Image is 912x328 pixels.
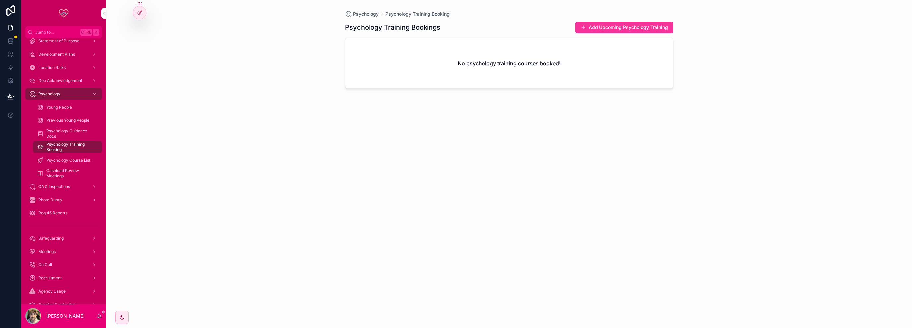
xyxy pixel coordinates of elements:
[38,289,66,294] span: Agency Usage
[25,62,102,73] a: Location Risks
[25,246,102,258] a: Meetings
[33,115,102,126] a: Previous Young People
[38,197,62,203] span: Photo Dump
[345,11,379,17] a: Psychology
[385,11,450,17] a: Psychology Training Booking
[38,52,75,57] span: Development Plans
[25,232,102,244] a: Safeguarding
[25,259,102,271] a: On Call
[38,65,66,70] span: Location Risks
[46,105,72,110] span: Young People
[25,35,102,47] a: Statement of Purpose
[25,181,102,193] a: QA & Inspections
[80,29,92,36] span: Ctrl
[46,118,89,123] span: Previous Young People
[21,38,106,304] div: scrollable content
[25,194,102,206] a: Photo Dump
[33,167,102,179] a: Caseload Review Meetings
[38,236,64,241] span: Safeguarding
[25,48,102,60] a: Development Plans
[46,313,85,319] p: [PERSON_NAME]
[25,88,102,100] a: Psychology
[38,262,52,267] span: On Call
[25,26,102,38] button: Jump to...CtrlK
[58,8,69,19] img: App logo
[93,30,99,35] span: K
[38,275,62,281] span: Recruitment
[38,38,79,44] span: Statement of Purpose
[38,211,67,216] span: Reg 45 Reports
[25,299,102,310] a: Training & Induction
[33,141,102,153] a: Psychology Training Booking
[25,207,102,219] a: Reg 45 Reports
[38,302,76,307] span: Training & Induction
[46,128,95,139] span: Psychology Guidance Docs
[25,75,102,87] a: Doc Acknowledgement
[38,78,82,83] span: Doc Acknowledgement
[35,30,78,35] span: Jump to...
[25,272,102,284] a: Recruitment
[575,22,673,33] button: Add Upcoming Psychology Training
[33,101,102,113] a: Young People
[353,11,379,17] span: Psychology
[33,154,102,166] a: Psychology Course List
[38,91,60,97] span: Psychology
[25,285,102,297] a: Agency Usage
[38,249,56,254] span: Meetings
[46,168,95,179] span: Caseload Review Meetings
[458,59,561,67] h2: No psychology training courses booked!
[33,128,102,140] a: Psychology Guidance Docs
[46,142,95,152] span: Psychology Training Booking
[345,23,440,32] h1: Psychology Training Bookings
[46,158,90,163] span: Psychology Course List
[38,184,70,189] span: QA & Inspections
